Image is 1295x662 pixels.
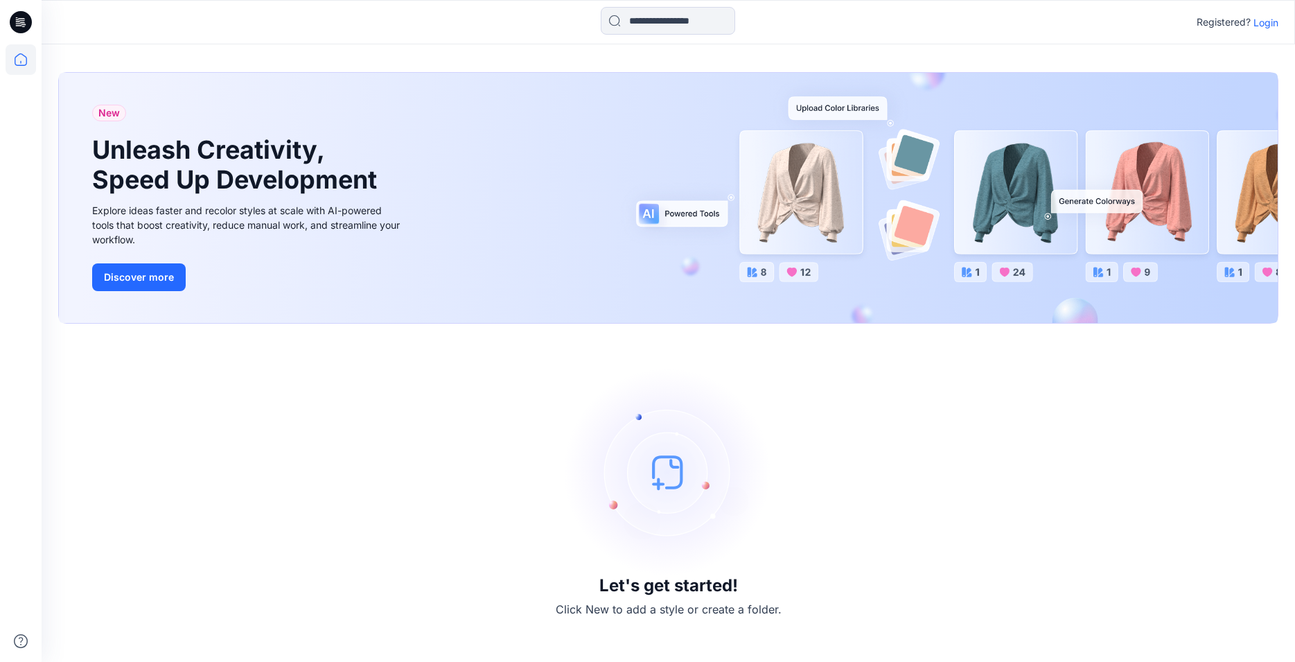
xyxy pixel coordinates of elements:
[98,105,120,121] span: New
[565,368,773,576] img: empty-state-image.svg
[92,263,186,291] button: Discover more
[1197,14,1251,31] p: Registered?
[599,576,738,595] h3: Let's get started!
[556,601,782,618] p: Click New to add a style or create a folder.
[92,203,404,247] div: Explore ideas faster and recolor styles at scale with AI-powered tools that boost creativity, red...
[1253,15,1278,30] p: Login
[92,263,404,291] a: Discover more
[92,135,383,195] h1: Unleash Creativity, Speed Up Development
